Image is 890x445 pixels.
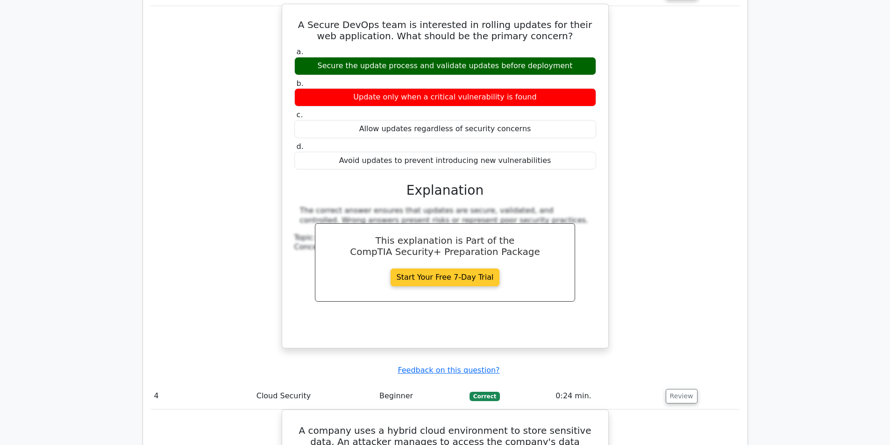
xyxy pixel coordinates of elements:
div: The correct answer ensures that updates are secure, validated, and controlled. Wrong answers pres... [300,206,591,226]
div: Concept: [294,242,596,252]
a: Feedback on this question? [398,366,499,374]
span: a. [297,47,304,56]
span: d. [297,142,304,151]
td: 4 [150,383,253,410]
div: Allow updates regardless of security concerns [294,120,596,138]
td: 0:24 min. [552,383,662,410]
div: Secure the update process and validate updates before deployment [294,57,596,75]
div: Avoid updates to prevent introducing new vulnerabilities [294,152,596,170]
span: c. [297,110,303,119]
div: Update only when a critical vulnerability is found [294,88,596,106]
a: Start Your Free 7-Day Trial [391,268,500,286]
span: b. [297,79,304,88]
td: Cloud Security [253,383,376,410]
h3: Explanation [300,183,591,198]
td: Beginner [376,383,466,410]
h5: A Secure DevOps team is interested in rolling updates for their web application. What should be t... [293,19,597,42]
button: Review [666,389,698,403]
span: Correct [470,392,500,401]
div: Topic: [294,233,596,243]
